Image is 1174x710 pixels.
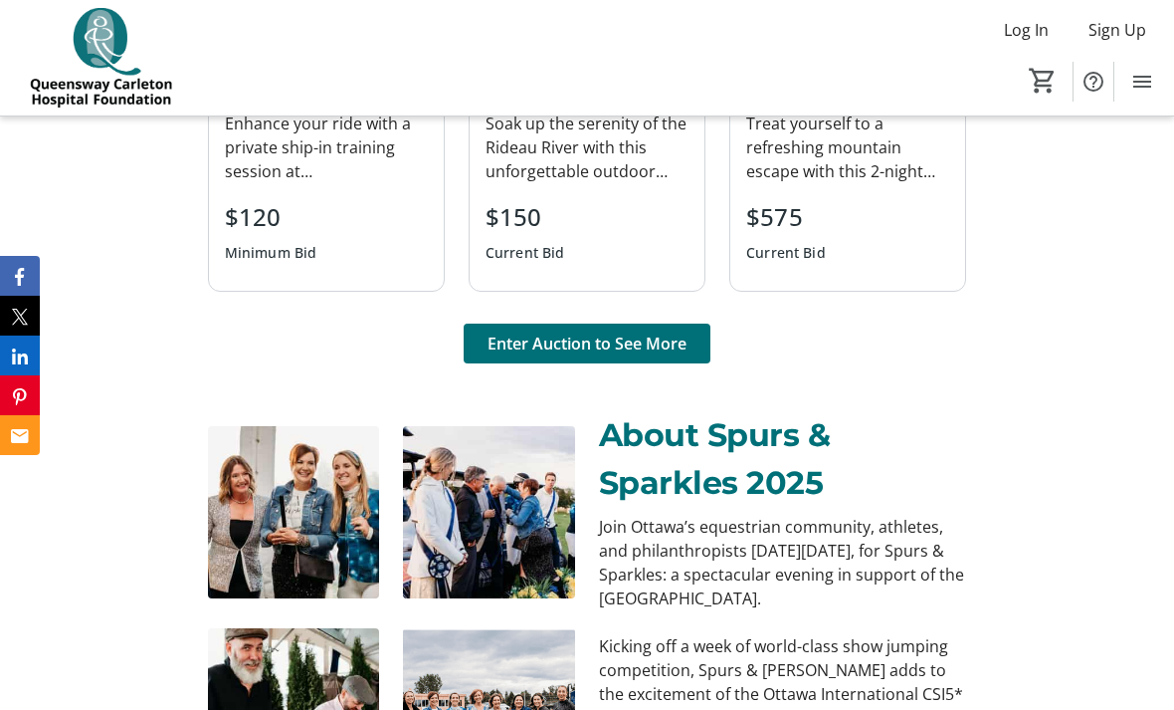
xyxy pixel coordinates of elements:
button: Log In [988,14,1065,46]
button: Sign Up [1073,14,1162,46]
div: Current Bid [746,235,826,271]
button: Cart [1025,63,1061,99]
img: undefined [208,426,380,598]
p: About Spurs & Sparkles 2025 [599,411,966,506]
div: $150 [486,199,565,235]
div: Minimum Bid [225,235,317,271]
div: Soak up the serenity of the Rideau River with this unforgettable outdoor experience for two. This... [486,112,688,183]
div: Treat yourself to a refreshing mountain escape with this 2-night stay at the elegant [GEOGRAPHIC_... [746,112,949,183]
span: Log In [1004,18,1049,42]
span: Enter Auction to See More [488,332,686,355]
img: QCH Foundation's Logo [12,8,189,108]
p: Join Ottawa’s equestrian community, athletes, and philanthropists [DATE][DATE], for Spurs & Spark... [599,515,966,610]
div: $575 [746,199,826,235]
button: Help [1074,62,1113,102]
div: Enhance your ride with a private ship-in training session at [GEOGRAPHIC_DATA], a respected and w... [225,112,428,183]
button: Menu [1122,62,1162,102]
div: $120 [225,199,317,235]
span: Sign Up [1088,18,1146,42]
button: Enter Auction to See More [464,324,710,363]
div: Current Bid [486,235,565,271]
img: undefined [403,426,575,598]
